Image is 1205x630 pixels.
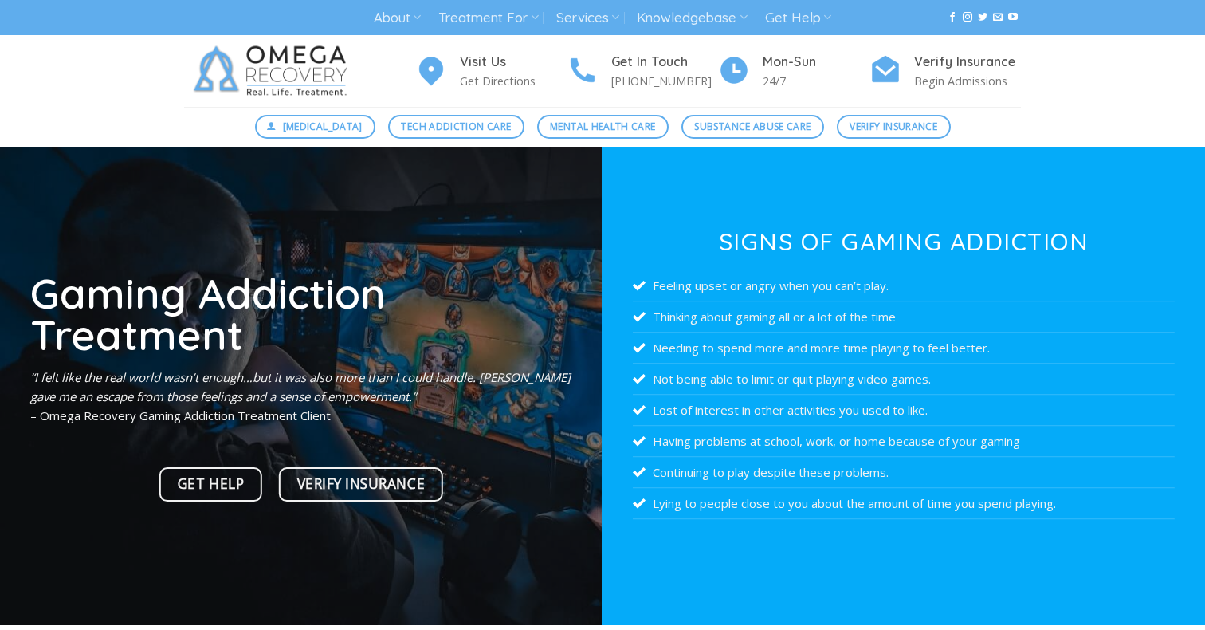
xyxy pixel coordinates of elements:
[30,272,572,356] h1: Gaming Addiction Treatment
[850,119,937,134] span: Verify Insurance
[30,369,571,404] em: “I felt like the real world wasn’t enough…but it was also more than I could handle. [PERSON_NAME]...
[438,3,538,33] a: Treatment For
[694,119,811,134] span: Substance Abuse Care
[611,72,718,90] p: [PHONE_NUMBER]
[567,52,718,91] a: Get In Touch [PHONE_NUMBER]
[537,115,669,139] a: Mental Health Care
[763,52,869,73] h4: Mon-Sun
[633,426,1175,457] li: Having problems at school, work, or home because of your gaming
[963,12,972,23] a: Follow on Instagram
[255,115,376,139] a: [MEDICAL_DATA]
[297,473,425,495] span: Verify Insurance
[914,72,1021,90] p: Begin Admissions
[633,457,1175,488] li: Continuing to play despite these problems.
[460,52,567,73] h4: Visit Us
[633,301,1175,333] li: Thinking about gaming all or a lot of the time
[283,119,363,134] span: [MEDICAL_DATA]
[388,115,524,139] a: Tech Addiction Care
[637,3,747,33] a: Knowledgebase
[374,3,421,33] a: About
[556,3,619,33] a: Services
[30,368,572,425] p: – Omega Recovery Gaming Addiction Treatment Client
[681,115,824,139] a: Substance Abuse Care
[978,12,987,23] a: Follow on Twitter
[1008,12,1018,23] a: Follow on YouTube
[415,52,567,91] a: Visit Us Get Directions
[611,52,718,73] h4: Get In Touch
[633,488,1175,519] li: Lying to people close to you about the amount of time you spend playing.
[633,333,1175,364] li: Needing to spend more and more time playing to feel better.
[633,230,1175,254] h3: Signs of Gaming Addiction
[159,467,262,502] a: Get Help
[550,119,655,134] span: Mental Health Care
[837,115,951,139] a: Verify Insurance
[633,270,1175,301] li: Feeling upset or angry when you can’t play.
[869,52,1021,91] a: Verify Insurance Begin Admissions
[765,3,831,33] a: Get Help
[401,119,511,134] span: Tech Addiction Care
[914,52,1021,73] h4: Verify Insurance
[948,12,957,23] a: Follow on Facebook
[633,364,1175,395] li: Not being able to limit or quit playing video games.
[184,35,363,107] img: Omega Recovery
[633,395,1175,426] li: Lost of interest in other activities you used to like.
[763,72,869,90] p: 24/7
[993,12,1003,23] a: Send us an email
[279,467,443,502] a: Verify Insurance
[178,473,244,495] span: Get Help
[460,72,567,90] p: Get Directions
